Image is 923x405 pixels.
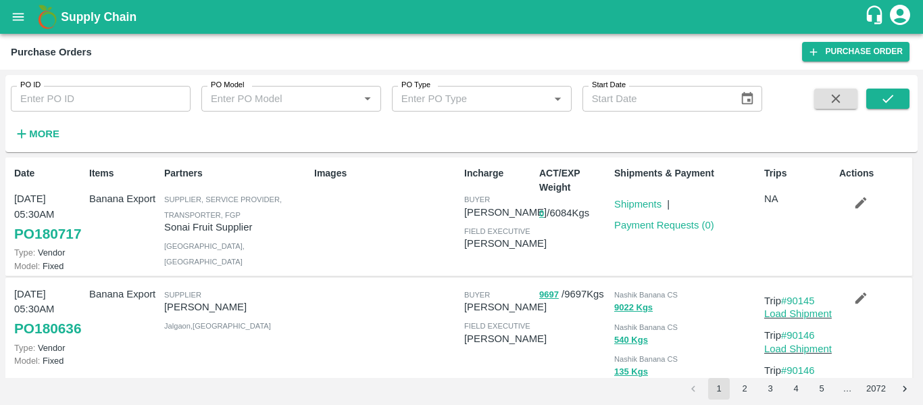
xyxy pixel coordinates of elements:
a: Purchase Order [802,42,909,62]
p: Vendor [14,246,84,259]
p: Date [14,166,84,181]
a: PO180636 [14,316,81,341]
input: Enter PO Type [396,90,545,108]
p: Banana Export [89,191,159,206]
span: buyer [464,291,490,299]
button: Choose date [734,86,760,112]
span: Jalgaon , [GEOGRAPHIC_DATA] [164,322,271,330]
label: PO Model [211,80,245,91]
a: #90146 [781,365,815,376]
span: Nashik Banana CS [614,355,678,363]
div: | [662,191,670,212]
p: / 9697 Kgs [539,287,609,302]
span: Model: [14,261,40,271]
a: Payment Requests (0) [614,220,714,231]
p: [DATE] 05:30AM [14,191,84,222]
a: #90145 [781,295,815,306]
a: Load Shipment [764,308,832,319]
a: #90146 [781,330,815,341]
a: PO180717 [14,222,81,246]
img: logo [34,3,61,30]
button: 540 Kgs [614,333,648,348]
input: Enter PO Model [205,90,355,108]
div: … [837,383,858,396]
p: Vendor [14,341,84,354]
button: Open [549,90,566,108]
span: [GEOGRAPHIC_DATA] , [GEOGRAPHIC_DATA] [164,242,245,265]
p: Items [89,166,159,181]
span: Type: [14,247,35,258]
p: Fixed [14,260,84,272]
p: [DATE] 05:30AM [14,287,84,317]
p: Shipments & Payment [614,166,759,181]
label: PO ID [20,80,41,91]
p: [PERSON_NAME] [464,205,547,220]
a: Shipments [614,199,662,210]
input: Start Date [582,86,730,112]
a: Supply Chain [61,7,864,26]
button: Open [359,90,376,108]
p: [PERSON_NAME] [464,331,547,346]
span: Supplier [164,291,201,299]
nav: pagination navigation [680,378,918,400]
p: Trip [764,293,834,308]
button: Go to next page [894,378,916,400]
button: Go to page 3 [759,378,781,400]
p: / 6084 Kgs [539,206,609,221]
p: Trip [764,328,834,343]
button: 135 Kgs [614,364,648,380]
button: 0 [539,206,544,222]
p: Trip [764,363,834,378]
button: Go to page 5 [811,378,832,400]
button: Go to page 2 [734,378,755,400]
b: Supply Chain [61,10,136,24]
label: PO Type [401,80,430,91]
div: account of current user [888,3,912,31]
p: NA [764,191,834,206]
input: Enter PO ID [11,86,191,112]
p: Sonai Fruit Supplier [164,220,309,235]
label: Start Date [592,80,626,91]
p: Trips [764,166,834,181]
span: field executive [464,322,530,330]
span: Supplier, Service Provider, Transporter, FGP [164,195,282,218]
button: open drawer [3,1,34,32]
span: Model: [14,356,40,366]
div: customer-support [864,5,888,29]
div: Purchase Orders [11,43,92,61]
a: Load Shipment [764,343,832,354]
span: Type: [14,343,35,353]
button: 9022 Kgs [614,300,653,316]
p: Banana Export [89,287,159,302]
p: [PERSON_NAME] [464,300,547,314]
p: Actions [839,166,909,181]
button: More [11,122,63,145]
span: field executive [464,227,530,235]
p: Partners [164,166,309,181]
p: Fixed [14,354,84,367]
button: page 1 [708,378,730,400]
p: ACT/EXP Weight [539,166,609,195]
p: [PERSON_NAME] [464,236,547,251]
p: Images [314,166,459,181]
span: buyer [464,195,490,204]
p: [PERSON_NAME] [164,300,309,314]
span: Nashik Banana CS [614,323,678,331]
strong: More [29,128,59,139]
p: Incharge [464,166,534,181]
span: Nashik Banana CS [614,291,678,299]
button: Go to page 4 [785,378,807,400]
button: 9697 [539,287,559,303]
button: Go to page 2072 [862,378,890,400]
